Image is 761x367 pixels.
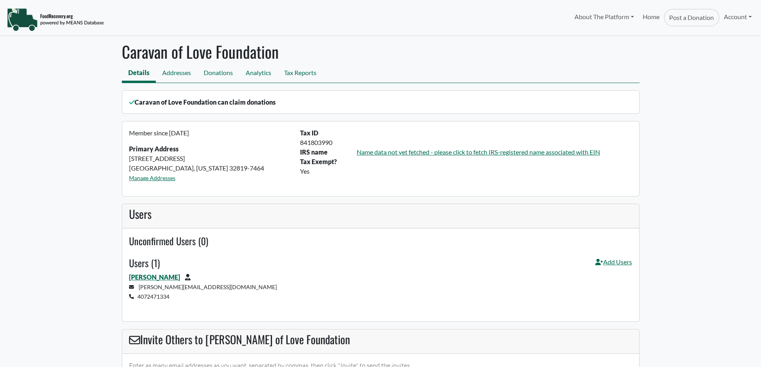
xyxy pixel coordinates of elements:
h4: Unconfirmed Users (0) [129,235,632,247]
div: [STREET_ADDRESS] [GEOGRAPHIC_DATA], [US_STATE] 32819-7464 [124,128,295,189]
h1: Caravan of Love Foundation [122,42,640,61]
h4: Users (1) [129,257,160,269]
a: Details [122,65,156,83]
a: Account [719,9,756,25]
div: Yes [295,167,637,176]
small: [PERSON_NAME][EMAIL_ADDRESS][DOMAIN_NAME] 4072471334 [129,284,277,300]
a: Addresses [156,65,197,83]
a: Home [638,9,664,26]
img: NavigationLogo_FoodRecovery-91c16205cd0af1ed486a0f1a7774a6544ea792ac00100771e7dd3ec7c0e58e41.png [7,8,104,32]
h3: Invite Others to [PERSON_NAME] of Love Foundation [129,333,632,346]
a: Tax Reports [278,65,323,83]
a: Analytics [239,65,278,83]
a: Donations [197,65,239,83]
p: Member since [DATE] [129,128,290,138]
a: Name data not yet fetched - please click to fetch IRS-registered name associated with EIN [357,148,600,156]
a: About The Platform [570,9,638,25]
b: Tax ID [300,129,318,137]
a: Add Users [595,257,632,272]
b: Tax Exempt? [300,158,337,165]
a: Post a Donation [664,9,719,26]
p: Caravan of Love Foundation can claim donations [129,97,632,107]
div: 841803990 [295,138,637,147]
h3: Users [129,207,632,221]
strong: IRS name [300,148,328,156]
a: Manage Addresses [129,175,175,181]
a: [PERSON_NAME] [129,273,180,281]
strong: Primary Address [129,145,179,153]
